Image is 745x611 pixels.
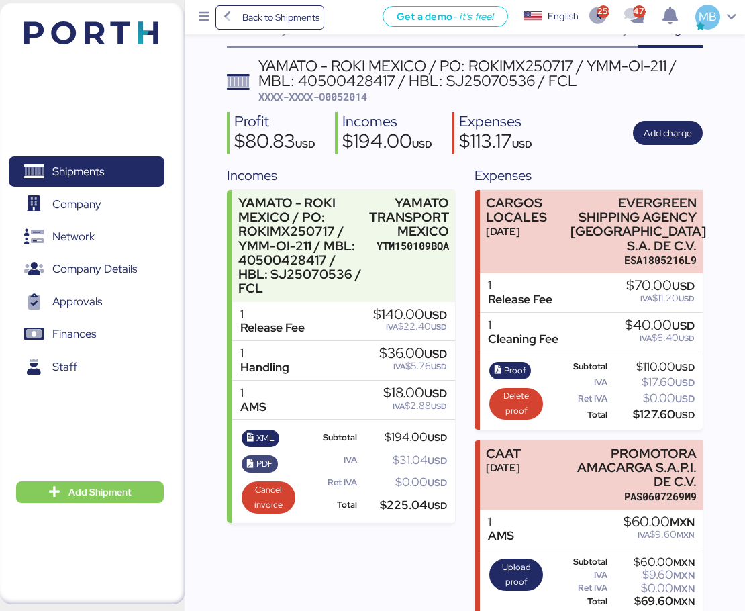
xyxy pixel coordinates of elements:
[393,361,405,372] span: IVA
[360,477,448,487] div: $0.00
[493,560,538,590] span: Upload proof
[610,393,695,404] div: $0.00
[16,481,164,503] button: Add Shipment
[486,446,521,461] div: CAAT
[373,322,447,332] div: $22.40
[640,333,652,344] span: IVA
[428,477,447,489] span: USD
[240,386,266,400] div: 1
[9,287,164,318] a: Approvals
[295,138,315,150] span: USD
[302,478,357,487] div: Ret IVA
[475,165,703,185] div: Expenses
[610,410,695,420] div: $127.60
[512,138,532,150] span: USD
[242,430,279,447] button: XML
[675,409,695,421] span: USD
[9,189,164,220] a: Company
[428,455,447,467] span: USD
[459,132,532,154] div: $113.17
[52,227,95,246] span: Network
[633,121,703,145] button: Add charge
[238,196,362,295] div: YAMATO - ROKI MEXICO / PO: ROKIMX250717 / YMM-OI-211 / MBL: 40500428417 / HBL: SJ25070536 / FCL
[550,362,607,371] div: Subtotal
[256,431,275,446] span: XML
[428,432,447,444] span: USD
[550,583,607,593] div: Ret IVA
[488,529,514,543] div: AMS
[302,433,357,442] div: Subtotal
[369,196,449,238] div: YAMATO TRANSPORT MEXICO
[489,559,543,591] button: Upload proof
[193,6,215,29] button: Menu
[673,557,695,569] span: MXN
[672,279,695,293] span: USD
[670,515,695,530] span: MXN
[242,9,319,26] span: Back to Shipments
[610,570,695,580] div: $9.60
[383,386,447,401] div: $18.00
[488,515,514,529] div: 1
[383,401,447,411] div: $2.88
[550,410,607,420] div: Total
[625,333,695,343] div: $6.40
[393,401,405,412] span: IVA
[493,389,538,418] span: Delete proof
[52,195,101,214] span: Company
[373,308,447,322] div: $140.00
[52,162,104,181] span: Shipments
[640,293,652,304] span: IVA
[638,530,650,540] span: IVA
[342,132,432,154] div: $194.00
[227,165,456,185] div: Incomes
[386,322,398,332] span: IVA
[234,112,315,132] div: Profit
[302,500,357,510] div: Total
[379,361,447,371] div: $5.76
[673,583,695,595] span: MXN
[431,401,447,412] span: USD
[246,483,291,512] span: Cancel invoice
[459,112,532,132] div: Expenses
[675,377,695,389] span: USD
[258,58,703,89] div: YAMATO - ROKI MEXICO / PO: ROKIMX250717 / YMM-OI-211 / MBL: 40500428417 / HBL: SJ25070536 / FCL
[486,224,564,238] div: [DATE]
[679,293,695,304] span: USD
[673,569,695,581] span: MXN
[625,318,695,333] div: $40.00
[234,132,315,154] div: $80.83
[486,461,521,475] div: [DATE]
[677,530,695,540] span: MXN
[424,386,447,401] span: USD
[258,90,367,103] span: XXXX-XXXX-O0052014
[424,308,447,322] span: USD
[379,346,447,361] div: $36.00
[570,196,697,253] div: EVERGREEN SHIPPING AGENCY [GEOGRAPHIC_DATA] S.A. DE C.V.
[240,308,305,322] div: 1
[488,332,558,346] div: Cleaning Fee
[431,361,447,372] span: USD
[488,293,552,307] div: Release Fee
[624,530,695,540] div: $9.60
[9,156,164,187] a: Shipments
[240,400,266,414] div: AMS
[644,125,692,141] span: Add charge
[342,112,432,132] div: Incomes
[488,318,558,332] div: 1
[240,346,289,361] div: 1
[610,557,695,567] div: $60.00
[675,361,695,373] span: USD
[610,596,695,606] div: $69.60
[626,293,695,303] div: $11.20
[570,253,697,267] div: ESA1805216L9
[9,222,164,252] a: Network
[52,292,102,312] span: Approvals
[52,259,137,279] span: Company Details
[489,388,543,420] button: Delete proof
[242,455,278,473] button: PDF
[302,455,357,465] div: IVA
[360,432,448,442] div: $194.00
[550,378,607,387] div: IVA
[424,346,447,361] span: USD
[570,446,697,489] div: PROMOTORA AMACARGA S.A.P.I. DE C.V.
